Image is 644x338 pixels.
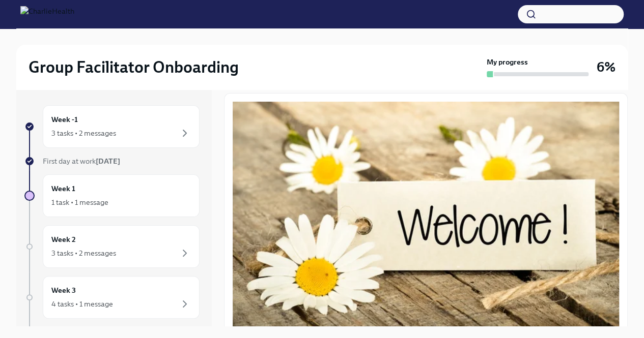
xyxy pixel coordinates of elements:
img: CharlieHealth [20,6,74,22]
a: Week -13 tasks • 2 messages [24,105,200,148]
div: 1 task • 1 message [51,197,108,207]
span: First day at work [43,157,120,166]
strong: My progress [487,57,528,67]
h6: Week -1 [51,114,78,125]
h2: Group Facilitator Onboarding [29,57,239,77]
strong: [DATE] [96,157,120,166]
h6: Week 2 [51,234,76,245]
a: Week 23 tasks • 2 messages [24,225,200,268]
a: First day at work[DATE] [24,156,200,166]
div: 3 tasks • 2 messages [51,128,116,138]
button: Zoom image [233,102,619,333]
h3: 6% [597,58,615,76]
h6: Week 1 [51,183,75,194]
div: 3 tasks • 2 messages [51,248,116,258]
div: 4 tasks • 1 message [51,299,113,309]
a: Week 11 task • 1 message [24,174,200,217]
a: Week 34 tasks • 1 message [24,276,200,319]
h6: Week 3 [51,285,76,296]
